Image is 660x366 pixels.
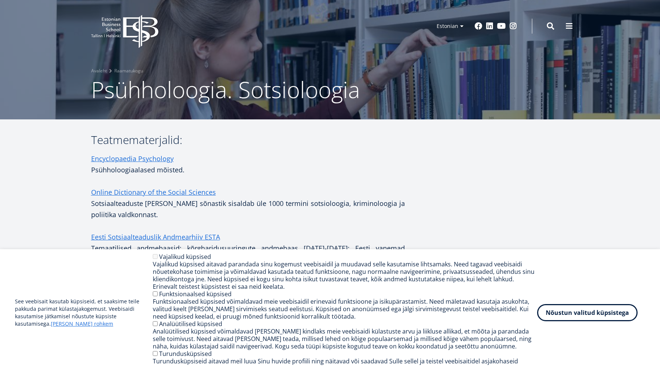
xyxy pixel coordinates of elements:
p: See veebisait kasutab küpsiseid, et saaksime teile pakkuda parimat külastajakogemust. Veebisaidi ... [15,298,153,328]
span: Psühholoogia. Sotsioloogia [91,74,360,105]
a: Youtube [497,22,506,30]
a: Raamatukogu [114,67,143,75]
a: Facebook [475,22,482,30]
label: Vajalikud küpsised [159,253,211,261]
a: Instagram [509,22,517,30]
a: Avaleht [91,67,107,75]
label: Analüütilised küpsised [159,320,222,328]
button: Nõustun valitud küpsistega [537,304,638,321]
a: Encyclopaedia Psychology [91,153,174,164]
h3: Teatmematerjalid: [91,134,405,146]
div: Vajalikud küpsised aitavad parandada sinu kogemust veebisaidil ja muudavad selle kasutamise lihts... [153,260,537,290]
label: Turundusküpsised [159,350,212,358]
a: Online Dictionary of the Social Sciences [91,187,216,198]
p: Sotsiaalteaduste [PERSON_NAME] sõnastik sisaldab üle 1000 termini sotsioloogia, kriminoloogia ja ... [91,187,405,220]
div: Analüütilised küpsised võimaldavad [PERSON_NAME] kindlaks meie veebisaidi külastuste arvu ja liik... [153,328,537,350]
a: Eesti Sotsiaalteaduslik Andmearhiiv ESTA [91,231,220,243]
div: Funktsionaalsed küpsised võimaldavad meie veebisaidil erinevaid funktsioone ja isikupärastamist. ... [153,298,537,320]
label: Funktsionaalsed küpsised [159,290,232,298]
p: Temaatilised andmebaasid: kõrgharidusuuringute andmebaas [DATE]-[DATE]; Eesti vanemad sotsiaaluur... [91,231,405,265]
a: [PERSON_NAME] rohkem [51,320,113,328]
p: Psühholoogiaalased mõisted. [91,153,405,175]
a: Linkedin [486,22,493,30]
